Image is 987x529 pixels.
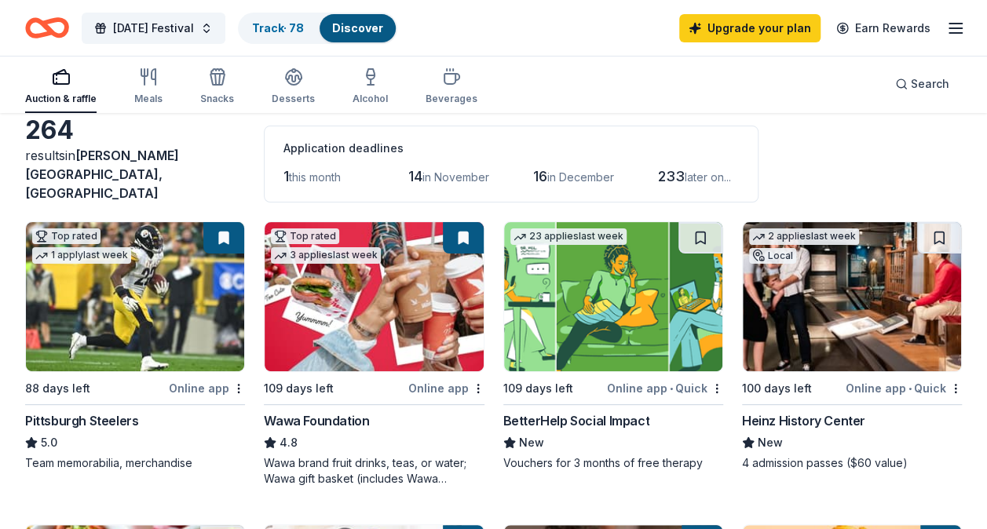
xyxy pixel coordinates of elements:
[25,93,97,105] div: Auction & raffle
[25,148,179,201] span: [PERSON_NAME][GEOGRAPHIC_DATA], [GEOGRAPHIC_DATA]
[749,248,796,264] div: Local
[32,228,101,244] div: Top rated
[607,378,723,398] div: Online app Quick
[283,139,739,158] div: Application deadlines
[911,75,949,93] span: Search
[265,222,483,371] img: Image for Wawa Foundation
[908,382,912,395] span: •
[547,170,614,184] span: in December
[422,170,489,184] span: in November
[82,13,225,44] button: [DATE] Festival
[519,433,544,452] span: New
[749,228,859,245] div: 2 applies last week
[758,433,783,452] span: New
[742,411,865,430] div: Heinz History Center
[743,222,961,371] img: Image for Heinz History Center
[353,93,388,105] div: Alcohol
[25,411,138,430] div: Pittsburgh Steelers
[670,382,673,395] span: •
[25,455,245,471] div: Team memorabilia, merchandise
[25,9,69,46] a: Home
[134,93,163,105] div: Meals
[742,379,812,398] div: 100 days left
[264,455,484,487] div: Wawa brand fruit drinks, teas, or water; Wawa gift basket (includes Wawa products and coupons)
[426,61,477,113] button: Beverages
[846,378,962,398] div: Online app Quick
[41,433,57,452] span: 5.0
[742,221,962,471] a: Image for Heinz History Center2 applieslast weekLocal100 days leftOnline app•QuickHeinz History C...
[685,170,731,184] span: later on...
[353,61,388,113] button: Alcohol
[25,221,245,471] a: Image for Pittsburgh SteelersTop rated1 applylast week88 days leftOnline appPittsburgh Steelers5....
[169,378,245,398] div: Online app
[264,221,484,487] a: Image for Wawa FoundationTop rated3 applieslast week109 days leftOnline appWawa Foundation4.8Wawa...
[283,168,289,184] span: 1
[510,228,627,245] div: 23 applies last week
[252,21,304,35] a: Track· 78
[25,146,245,202] div: results
[280,433,298,452] span: 4.8
[408,378,484,398] div: Online app
[408,168,422,184] span: 14
[271,228,339,244] div: Top rated
[272,93,315,105] div: Desserts
[113,19,194,38] span: [DATE] Festival
[742,455,962,471] div: 4 admission passes ($60 value)
[289,170,341,184] span: this month
[883,68,962,100] button: Search
[679,14,821,42] a: Upgrade your plan
[32,247,131,264] div: 1 apply last week
[503,379,573,398] div: 109 days left
[503,411,649,430] div: BetterHelp Social Impact
[271,247,381,264] div: 3 applies last week
[332,21,383,35] a: Discover
[25,379,90,398] div: 88 days left
[25,115,245,146] div: 264
[264,411,369,430] div: Wawa Foundation
[504,222,722,371] img: Image for BetterHelp Social Impact
[503,221,723,471] a: Image for BetterHelp Social Impact23 applieslast week109 days leftOnline app•QuickBetterHelp Soci...
[533,168,547,184] span: 16
[238,13,397,44] button: Track· 78Discover
[200,93,234,105] div: Snacks
[827,14,940,42] a: Earn Rewards
[26,222,244,371] img: Image for Pittsburgh Steelers
[426,93,477,105] div: Beverages
[658,168,685,184] span: 233
[134,61,163,113] button: Meals
[200,61,234,113] button: Snacks
[272,61,315,113] button: Desserts
[25,61,97,113] button: Auction & raffle
[264,379,334,398] div: 109 days left
[503,455,723,471] div: Vouchers for 3 months of free therapy
[25,148,179,201] span: in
